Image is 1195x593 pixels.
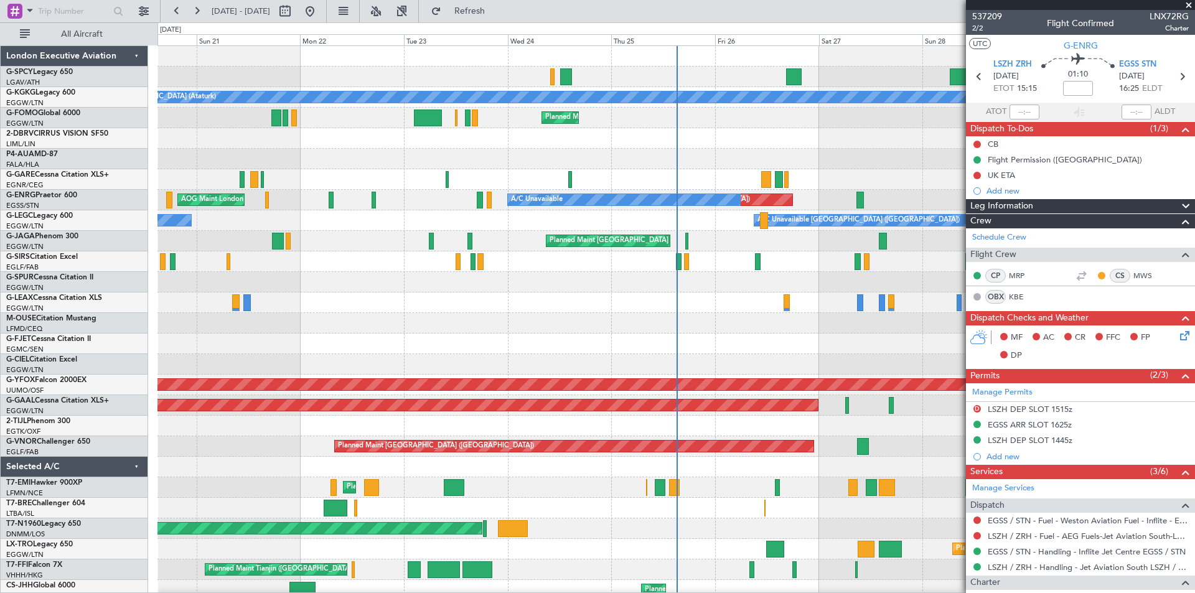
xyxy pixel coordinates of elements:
span: G-GARE [6,171,35,179]
button: UTC [969,38,991,49]
a: FALA/HLA [6,160,39,169]
div: Planned Maint [GEOGRAPHIC_DATA] [347,478,466,497]
span: ALDT [1155,106,1175,118]
span: G-SPUR [6,274,34,281]
div: Fri 26 [715,34,819,45]
span: G-CIEL [6,356,29,363]
a: EGSS / STN - Handling - Inflite Jet Centre EGSS / STN [988,546,1186,557]
input: --:-- [1010,105,1039,119]
span: G-ENRG [6,192,35,199]
a: G-VNORChallenger 650 [6,438,90,446]
a: EGGW/LTN [6,550,44,559]
span: FFC [1106,332,1120,344]
a: MWS [1133,270,1161,281]
a: G-SPCYLegacy 650 [6,68,73,76]
span: 2-TIJL [6,418,27,425]
div: CS [1110,269,1130,282]
a: EGSS/STN [6,201,39,210]
span: ELDT [1142,83,1162,95]
a: T7-N1960Legacy 650 [6,520,81,528]
span: G-VNOR [6,438,37,446]
span: [DATE] [1119,70,1145,83]
a: 2-DBRVCIRRUS VISION SF50 [6,130,108,138]
div: Planned Maint Tianjin ([GEOGRAPHIC_DATA]) [209,560,354,579]
div: OBX [985,290,1006,304]
a: EGSS / STN - Fuel - Weston Aviation Fuel - Inflite - EGSS / STN [988,515,1189,526]
div: Thu 25 [611,34,715,45]
span: T7-FFI [6,561,28,569]
span: ATOT [986,106,1006,118]
span: G-KGKG [6,89,35,96]
span: LX-TRO [6,541,33,548]
span: CS-JHH [6,582,33,589]
div: Planned Maint [GEOGRAPHIC_DATA] ([GEOGRAPHIC_DATA]) [956,539,1152,558]
a: LFMN/NCE [6,488,43,498]
button: All Aircraft [14,24,135,44]
span: 2-DBRV [6,130,34,138]
a: G-KGKGLegacy 600 [6,89,75,96]
div: AOG Maint London ([GEOGRAPHIC_DATA]) [181,190,321,209]
a: EGGW/LTN [6,304,44,313]
span: Charter [970,576,1000,590]
a: Schedule Crew [972,231,1026,244]
span: 01:10 [1068,68,1088,81]
div: A/C Unavailable [GEOGRAPHIC_DATA] ([GEOGRAPHIC_DATA]) [757,211,960,230]
span: Services [970,465,1003,479]
a: T7-EMIHawker 900XP [6,479,82,487]
span: Dispatch To-Dos [970,122,1033,136]
div: Sun 21 [197,34,301,45]
a: CS-JHHGlobal 6000 [6,582,75,589]
span: G-SPCY [6,68,33,76]
a: G-ENRGPraetor 600 [6,192,77,199]
a: LFMD/CEQ [6,324,42,334]
a: G-FOMOGlobal 6000 [6,110,80,117]
span: T7-N1960 [6,520,41,528]
span: Leg Information [970,199,1033,213]
div: Wed 24 [508,34,612,45]
a: EGLF/FAB [6,447,39,457]
div: Planned Maint [GEOGRAPHIC_DATA] ([GEOGRAPHIC_DATA]) [545,108,741,127]
a: DNMM/LOS [6,530,45,539]
a: EGGW/LTN [6,365,44,375]
div: A/C Unavailable [511,190,563,209]
div: Add new [986,185,1189,196]
span: Refresh [444,7,496,16]
a: LSZH / ZRH - Handling - Jet Aviation South LSZH / ZRH [988,562,1189,572]
span: FP [1141,332,1150,344]
div: Add new [986,451,1189,462]
div: EGSS ARR SLOT 1625z [988,419,1072,430]
span: G-LEGC [6,212,33,220]
div: UK ETA [988,170,1015,180]
a: G-CIELCitation Excel [6,356,77,363]
span: (3/6) [1150,465,1168,478]
a: EGLF/FAB [6,263,39,272]
a: EGGW/LTN [6,406,44,416]
button: D [973,405,981,413]
span: G-LEAX [6,294,33,302]
button: Refresh [425,1,500,21]
span: 2/2 [972,23,1002,34]
span: (2/3) [1150,368,1168,381]
div: LSZH DEP SLOT 1515z [988,404,1072,414]
span: 537209 [972,10,1002,23]
a: M-OUSECitation Mustang [6,315,96,322]
span: M-OUSE [6,315,36,322]
span: G-JAGA [6,233,35,240]
span: Flight Crew [970,248,1016,262]
a: MRP [1009,270,1037,281]
span: Crew [970,214,991,228]
span: Permits [970,369,1000,383]
span: LSZH ZRH [993,58,1032,71]
a: LIML/LIN [6,139,35,149]
a: G-GARECessna Citation XLS+ [6,171,109,179]
a: EGGW/LTN [6,119,44,128]
a: EGTK/OXF [6,427,40,436]
span: (1/3) [1150,122,1168,135]
a: UUMO/OSF [6,386,44,395]
span: MF [1011,332,1023,344]
a: EGGW/LTN [6,98,44,108]
a: LX-TROLegacy 650 [6,541,73,548]
span: P4-AUA [6,151,34,158]
span: CR [1075,332,1085,344]
a: KBE [1009,291,1037,302]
